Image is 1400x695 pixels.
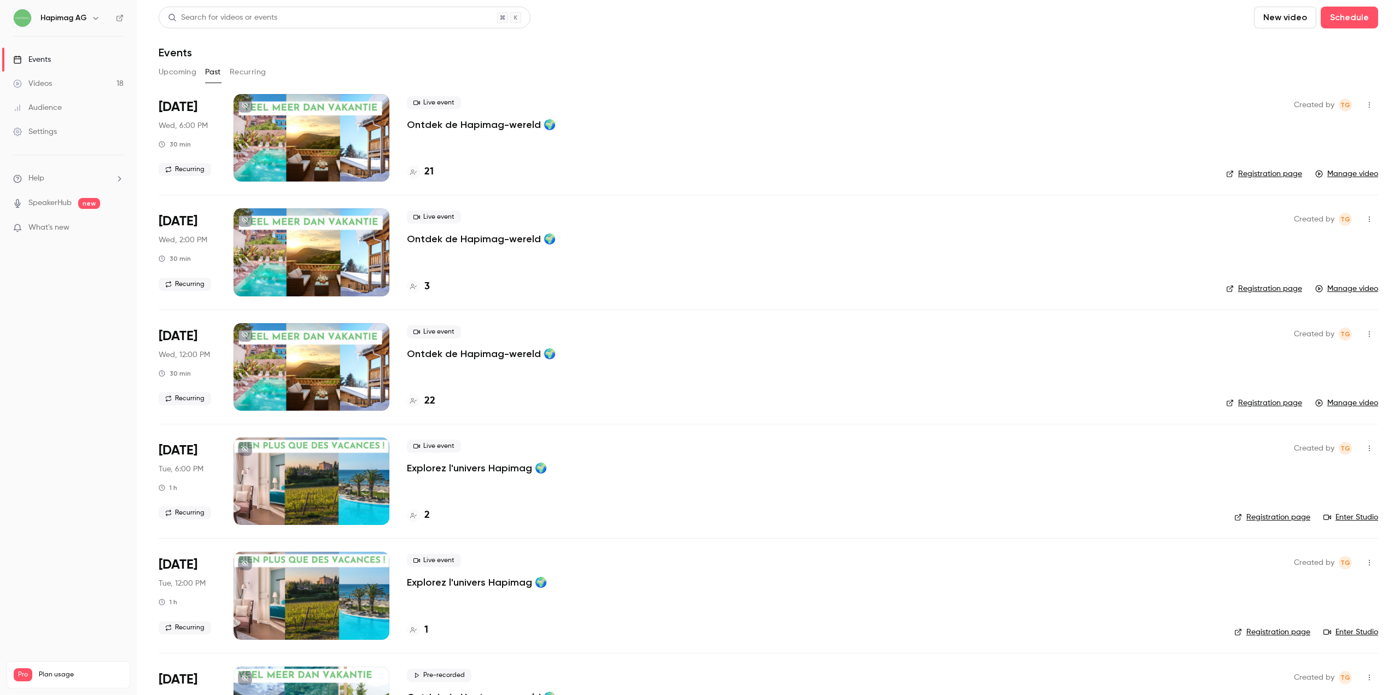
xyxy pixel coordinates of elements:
[159,437,216,525] div: Aug 26 Tue, 6:00 PM (Europe/Zurich)
[159,442,197,459] span: [DATE]
[407,165,434,179] a: 21
[1340,98,1350,112] span: TG
[159,621,211,634] span: Recurring
[1226,398,1302,408] a: Registration page
[1339,442,1352,455] span: Tiziana Gallizia
[1294,442,1334,455] span: Created by
[424,394,435,408] h4: 22
[424,623,428,638] h4: 1
[1339,556,1352,569] span: Tiziana Gallizia
[159,213,197,230] span: [DATE]
[407,669,471,682] span: Pre-recorded
[1294,671,1334,684] span: Created by
[159,392,211,405] span: Recurring
[407,279,430,294] a: 3
[1340,671,1350,684] span: TG
[407,325,461,338] span: Live event
[159,671,197,688] span: [DATE]
[1294,213,1334,226] span: Created by
[1340,442,1350,455] span: TG
[1339,98,1352,112] span: Tiziana Gallizia
[1234,512,1310,523] a: Registration page
[407,623,428,638] a: 1
[13,102,62,113] div: Audience
[159,556,197,574] span: [DATE]
[159,94,216,182] div: Sep 3 Wed, 6:00 PM (Europe/Zurich)
[230,63,266,81] button: Recurring
[407,462,547,475] a: Explorez l'univers Hapimag 🌍
[1294,98,1334,112] span: Created by
[159,63,196,81] button: Upcoming
[159,46,192,59] h1: Events
[1323,512,1378,523] a: Enter Studio
[407,394,435,408] a: 22
[1340,328,1350,341] span: TG
[205,63,221,81] button: Past
[1226,283,1302,294] a: Registration page
[1294,556,1334,569] span: Created by
[13,126,57,137] div: Settings
[28,173,44,184] span: Help
[1234,627,1310,638] a: Registration page
[13,54,51,65] div: Events
[1315,398,1378,408] a: Manage video
[159,208,216,296] div: Sep 3 Wed, 2:00 PM (Europe/Zurich)
[159,328,197,345] span: [DATE]
[1339,671,1352,684] span: Tiziana Gallizia
[159,278,211,291] span: Recurring
[1315,283,1378,294] a: Manage video
[13,78,52,89] div: Videos
[407,118,556,131] a: Ontdek de Hapimag-wereld 🌍
[1340,556,1350,569] span: TG
[28,222,69,233] span: What's new
[1323,627,1378,638] a: Enter Studio
[407,554,461,567] span: Live event
[159,235,207,246] span: Wed, 2:00 PM
[159,598,177,606] div: 1 h
[39,670,123,679] span: Plan usage
[1339,328,1352,341] span: Tiziana Gallizia
[159,578,206,589] span: Tue, 12:00 PM
[159,98,197,116] span: [DATE]
[14,668,32,681] span: Pro
[407,96,461,109] span: Live event
[159,120,208,131] span: Wed, 6:00 PM
[1339,213,1352,226] span: Tiziana Gallizia
[407,440,461,453] span: Live event
[28,197,72,209] a: SpeakerHub
[407,576,547,589] a: Explorez l'univers Hapimag 🌍
[407,211,461,224] span: Live event
[407,232,556,246] a: Ontdek de Hapimag-wereld 🌍
[159,323,216,411] div: Sep 3 Wed, 12:00 PM (Europe/Zurich)
[110,223,124,233] iframe: Noticeable Trigger
[424,279,430,294] h4: 3
[1226,168,1302,179] a: Registration page
[159,254,191,263] div: 30 min
[407,347,556,360] a: Ontdek de Hapimag-wereld 🌍
[159,464,203,475] span: Tue, 6:00 PM
[159,349,210,360] span: Wed, 12:00 PM
[13,173,124,184] li: help-dropdown-opener
[159,369,191,378] div: 30 min
[1294,328,1334,341] span: Created by
[1254,7,1316,28] button: New video
[40,13,87,24] h6: Hapimag AG
[424,508,430,523] h4: 2
[1315,168,1378,179] a: Manage video
[159,483,177,492] div: 1 h
[159,163,211,176] span: Recurring
[168,12,277,24] div: Search for videos or events
[424,165,434,179] h4: 21
[14,9,31,27] img: Hapimag AG
[407,508,430,523] a: 2
[78,198,100,209] span: new
[1340,213,1350,226] span: TG
[159,140,191,149] div: 30 min
[159,506,211,519] span: Recurring
[159,552,216,639] div: Aug 26 Tue, 12:00 PM (Europe/Zurich)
